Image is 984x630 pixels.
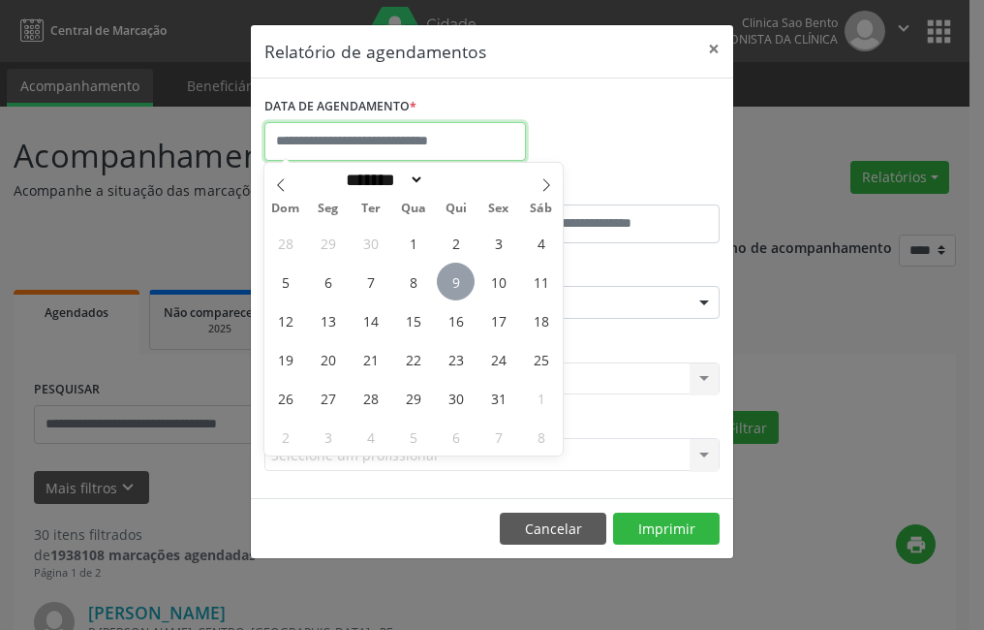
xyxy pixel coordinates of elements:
[309,418,347,456] span: Novembro 3, 2025
[477,203,520,215] span: Sex
[437,301,475,339] span: Outubro 16, 2025
[437,379,475,417] span: Outubro 30, 2025
[497,174,720,205] label: ATÉ
[264,39,486,64] h5: Relatório de agendamentos
[352,301,389,339] span: Outubro 14, 2025
[437,263,475,300] span: Outubro 9, 2025
[266,418,304,456] span: Novembro 2, 2025
[264,203,307,215] span: Dom
[309,224,347,262] span: Setembro 29, 2025
[694,25,733,73] button: Close
[479,263,517,300] span: Outubro 10, 2025
[352,379,389,417] span: Outubro 28, 2025
[522,418,560,456] span: Novembro 8, 2025
[307,203,350,215] span: Seg
[266,340,304,378] span: Outubro 19, 2025
[424,170,488,190] input: Year
[309,340,347,378] span: Outubro 20, 2025
[522,301,560,339] span: Outubro 18, 2025
[613,513,720,546] button: Imprimir
[522,340,560,378] span: Outubro 25, 2025
[437,340,475,378] span: Outubro 23, 2025
[266,301,304,339] span: Outubro 12, 2025
[266,263,304,300] span: Outubro 5, 2025
[437,418,475,456] span: Novembro 6, 2025
[479,224,517,262] span: Outubro 3, 2025
[522,379,560,417] span: Novembro 1, 2025
[479,301,517,339] span: Outubro 17, 2025
[394,418,432,456] span: Novembro 5, 2025
[352,263,389,300] span: Outubro 7, 2025
[264,92,416,122] label: DATA DE AGENDAMENTO
[266,379,304,417] span: Outubro 26, 2025
[437,224,475,262] span: Outubro 2, 2025
[394,301,432,339] span: Outubro 15, 2025
[520,203,563,215] span: Sáb
[309,263,347,300] span: Outubro 6, 2025
[339,170,424,190] select: Month
[479,379,517,417] span: Outubro 31, 2025
[479,418,517,456] span: Novembro 7, 2025
[394,263,432,300] span: Outubro 8, 2025
[266,224,304,262] span: Setembro 28, 2025
[350,203,392,215] span: Ter
[394,379,432,417] span: Outubro 29, 2025
[352,418,389,456] span: Novembro 4, 2025
[392,203,435,215] span: Qua
[352,224,389,262] span: Setembro 30, 2025
[352,340,389,378] span: Outubro 21, 2025
[394,224,432,262] span: Outubro 1, 2025
[522,224,560,262] span: Outubro 4, 2025
[435,203,477,215] span: Qui
[394,340,432,378] span: Outubro 22, 2025
[479,340,517,378] span: Outubro 24, 2025
[500,513,606,546] button: Cancelar
[522,263,560,300] span: Outubro 11, 2025
[309,379,347,417] span: Outubro 27, 2025
[309,301,347,339] span: Outubro 13, 2025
